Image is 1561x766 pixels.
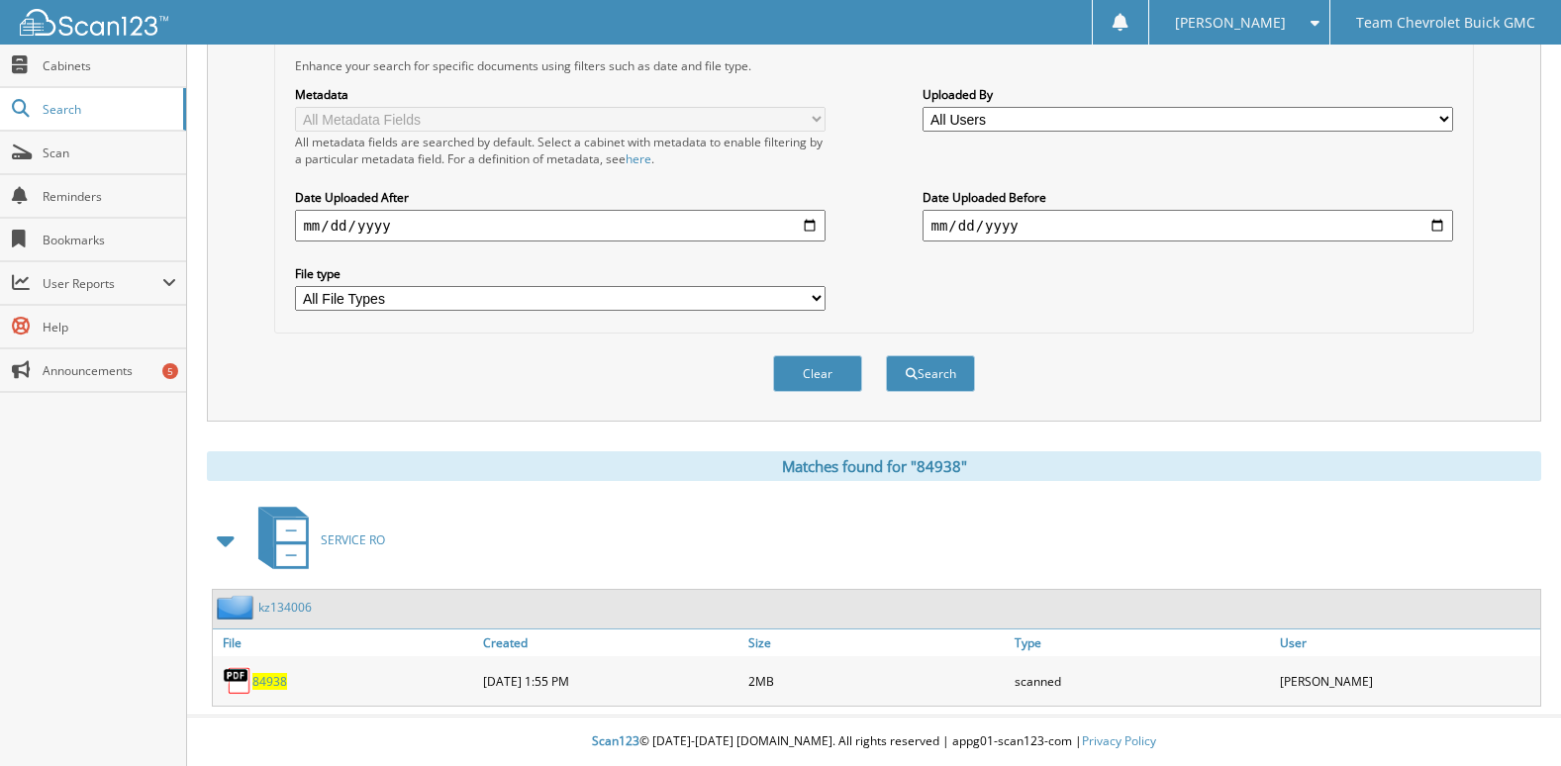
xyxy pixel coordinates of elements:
[285,57,1462,74] div: Enhance your search for specific documents using filters such as date and file type.
[773,355,862,392] button: Clear
[923,86,1452,103] label: Uploaded By
[43,188,176,205] span: Reminders
[886,355,975,392] button: Search
[626,150,651,167] a: here
[213,629,478,656] a: File
[246,501,385,579] a: SERVICE RO
[43,319,176,335] span: Help
[1275,661,1540,701] div: [PERSON_NAME]
[743,661,1009,701] div: 2MB
[252,673,287,690] a: 84938
[43,275,162,292] span: User Reports
[478,661,743,701] div: [DATE] 1:55 PM
[258,599,312,616] a: kz134006
[295,189,825,206] label: Date Uploaded After
[43,232,176,248] span: Bookmarks
[1010,629,1275,656] a: Type
[295,134,825,167] div: All metadata fields are searched by default. Select a cabinet with metadata to enable filtering b...
[923,189,1452,206] label: Date Uploaded Before
[1175,17,1286,29] span: [PERSON_NAME]
[43,144,176,161] span: Scan
[321,531,385,548] span: SERVICE RO
[43,101,173,118] span: Search
[20,9,168,36] img: scan123-logo-white.svg
[1462,671,1561,766] iframe: Chat Widget
[295,86,825,103] label: Metadata
[217,595,258,620] img: folder2.png
[207,451,1541,481] div: Matches found for "84938"
[478,629,743,656] a: Created
[1010,661,1275,701] div: scanned
[923,210,1452,241] input: end
[1356,17,1535,29] span: Team Chevrolet Buick GMC
[187,718,1561,766] div: © [DATE]-[DATE] [DOMAIN_NAME]. All rights reserved | appg01-scan123-com |
[295,210,825,241] input: start
[223,666,252,696] img: PDF.png
[295,265,825,282] label: File type
[43,57,176,74] span: Cabinets
[162,363,178,379] div: 5
[1082,732,1156,749] a: Privacy Policy
[1275,629,1540,656] a: User
[43,362,176,379] span: Announcements
[592,732,639,749] span: Scan123
[743,629,1009,656] a: Size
